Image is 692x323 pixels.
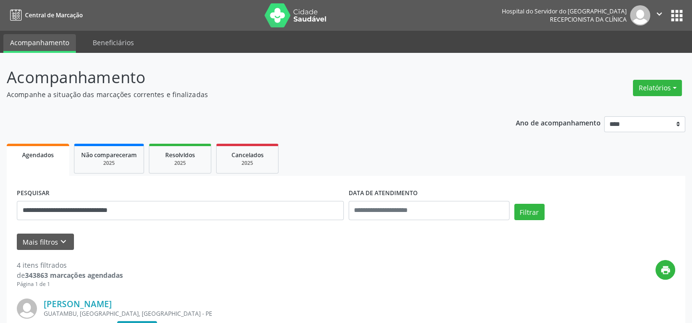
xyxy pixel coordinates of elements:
[25,11,83,19] span: Central de Marcação
[668,7,685,24] button: apps
[17,186,49,201] label: PESQUISAR
[630,5,650,25] img: img
[516,116,601,128] p: Ano de acompanhamento
[660,265,671,275] i: print
[223,160,271,167] div: 2025
[650,5,668,25] button: 
[550,15,627,24] span: Recepcionista da clínica
[349,186,418,201] label: DATA DE ATENDIMENTO
[58,236,69,247] i: keyboard_arrow_down
[156,160,204,167] div: 2025
[165,151,195,159] span: Resolvidos
[231,151,264,159] span: Cancelados
[17,298,37,319] img: img
[656,260,675,280] button: print
[81,160,137,167] div: 2025
[22,151,54,159] span: Agendados
[7,89,482,99] p: Acompanhe a situação das marcações correntes e finalizadas
[7,65,482,89] p: Acompanhamento
[633,80,682,96] button: Relatórios
[17,260,123,270] div: 4 itens filtrados
[654,9,665,19] i: 
[17,270,123,280] div: de
[44,298,112,309] a: [PERSON_NAME]
[81,151,137,159] span: Não compareceram
[7,7,83,23] a: Central de Marcação
[3,34,76,53] a: Acompanhamento
[502,7,627,15] div: Hospital do Servidor do [GEOGRAPHIC_DATA]
[86,34,141,51] a: Beneficiários
[514,204,545,220] button: Filtrar
[17,280,123,288] div: Página 1 de 1
[25,271,123,280] strong: 343863 marcações agendadas
[44,310,531,318] div: GUATAMBU, [GEOGRAPHIC_DATA], [GEOGRAPHIC_DATA] - PE
[17,234,74,250] button: Mais filtroskeyboard_arrow_down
